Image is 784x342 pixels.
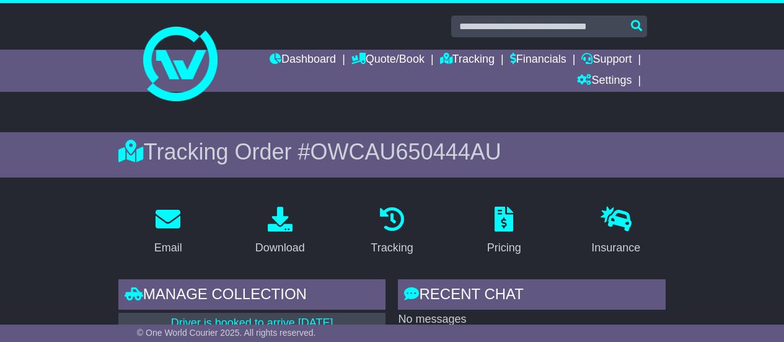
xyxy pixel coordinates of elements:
[118,138,666,165] div: Tracking Order #
[398,313,666,326] p: No messages
[154,240,182,256] div: Email
[440,50,495,71] a: Tracking
[247,202,313,261] a: Download
[487,240,521,256] div: Pricing
[591,240,640,256] div: Insurance
[270,50,336,71] a: Dashboard
[137,328,316,338] span: © One World Courier 2025. All rights reserved.
[118,279,386,313] div: Manage collection
[363,202,421,261] a: Tracking
[510,50,566,71] a: Financials
[351,50,425,71] a: Quote/Book
[479,202,529,261] a: Pricing
[581,50,632,71] a: Support
[398,279,666,313] div: RECENT CHAT
[577,71,632,92] a: Settings
[371,240,413,256] div: Tracking
[255,240,305,256] div: Download
[146,202,190,261] a: Email
[311,139,501,164] span: OWCAU650444AU
[583,202,648,261] a: Insurance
